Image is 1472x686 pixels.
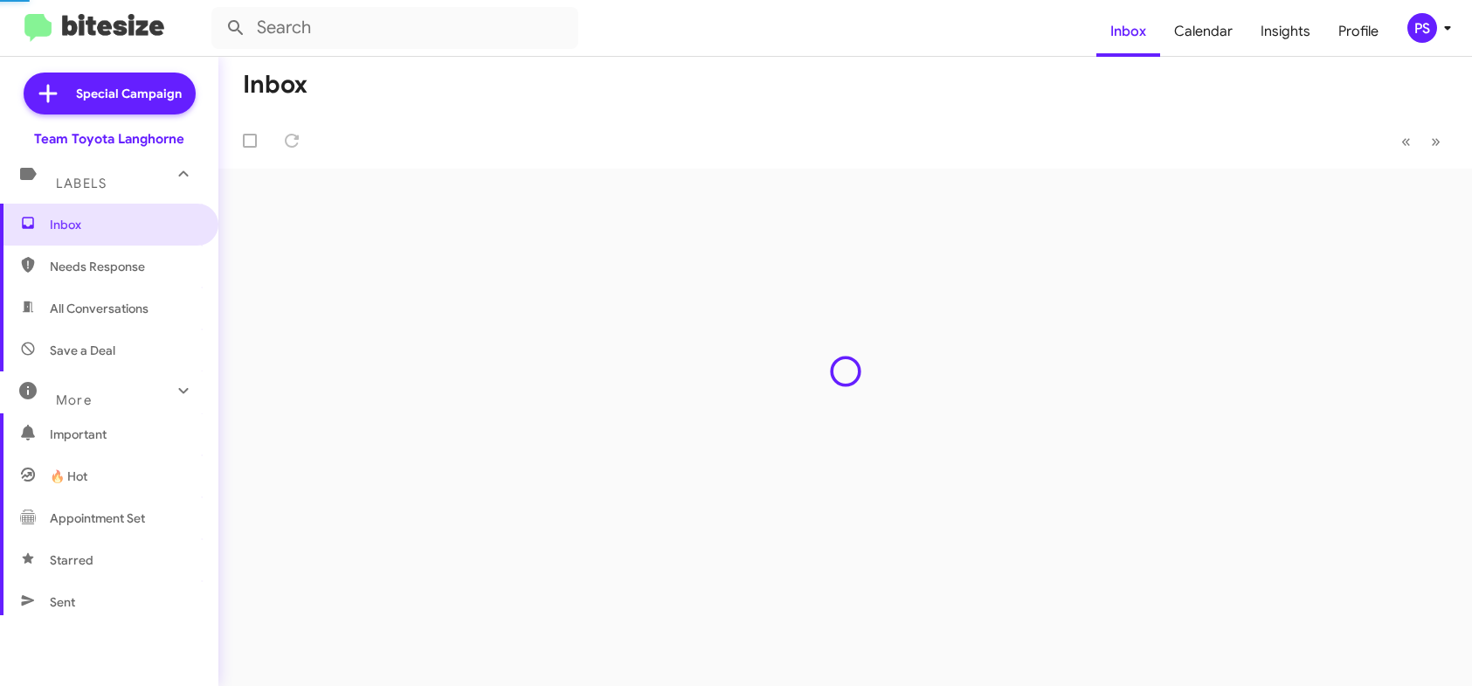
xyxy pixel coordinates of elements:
[56,392,92,408] span: More
[50,593,75,611] span: Sent
[1407,13,1437,43] div: PS
[50,216,198,233] span: Inbox
[1431,130,1441,152] span: »
[50,551,93,569] span: Starred
[24,73,196,114] a: Special Campaign
[211,7,578,49] input: Search
[1393,13,1453,43] button: PS
[1391,123,1421,159] button: Previous
[50,426,198,443] span: Important
[1401,130,1411,152] span: «
[34,130,184,148] div: Team Toyota Langhorne
[1247,6,1324,57] a: Insights
[50,258,198,275] span: Needs Response
[50,468,87,485] span: 🔥 Hot
[50,342,115,359] span: Save a Deal
[1392,123,1451,159] nav: Page navigation example
[243,71,308,99] h1: Inbox
[1324,6,1393,57] a: Profile
[1096,6,1160,57] a: Inbox
[1420,123,1451,159] button: Next
[50,509,145,527] span: Appointment Set
[50,300,149,317] span: All Conversations
[1160,6,1247,57] a: Calendar
[76,85,182,102] span: Special Campaign
[56,176,107,191] span: Labels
